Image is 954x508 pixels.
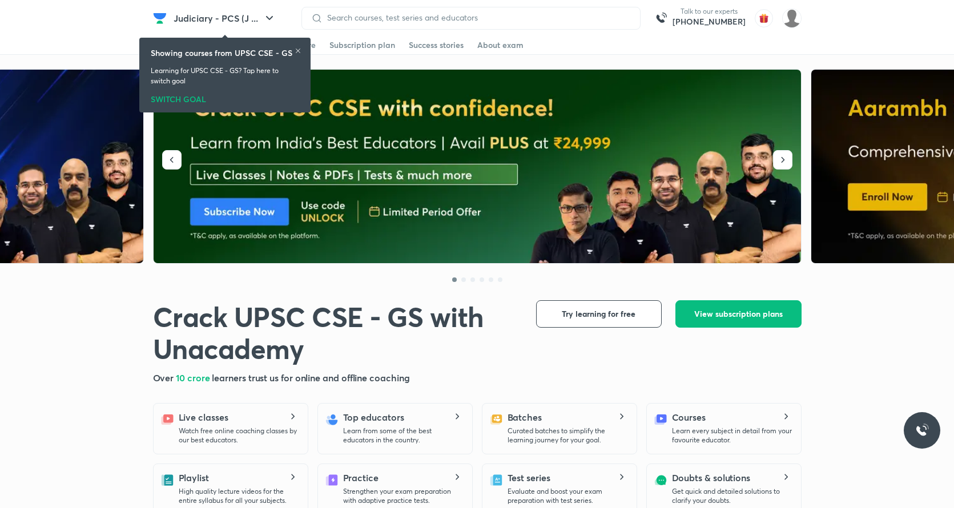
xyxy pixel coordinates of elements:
img: Abdul Ramzeen [782,9,802,28]
img: avatar [755,9,773,27]
h5: Practice [343,471,379,485]
h1: Crack UPSC CSE - GS with Unacademy [153,300,518,364]
h5: Batches [508,410,542,424]
a: Subscription plan [329,36,395,54]
p: High quality lecture videos for the entire syllabus for all your subjects. [179,487,299,505]
p: Talk to our experts [673,7,746,16]
h6: Showing courses from UPSC CSE - GS [151,47,292,59]
p: Learning for UPSC CSE - GS? Tap here to switch goal [151,66,299,86]
input: Search courses, test series and educators [323,13,631,22]
h5: Live classes [179,410,228,424]
div: Success stories [409,39,464,51]
img: Company Logo [153,11,167,25]
span: learners trust us for online and offline coaching [212,372,409,384]
a: About exam [477,36,524,54]
p: Strengthen your exam preparation with adaptive practice tests. [343,487,463,505]
p: Learn every subject in detail from your favourite educator. [672,426,792,445]
img: call-us [650,7,673,30]
p: Learn from some of the best educators in the country. [343,426,463,445]
div: SWITCH GOAL [151,91,299,103]
span: 10 crore [176,372,212,384]
h5: Courses [672,410,706,424]
span: Try learning for free [562,308,635,320]
button: Judiciary - PCS (J ... [167,7,283,30]
h5: Top educators [343,410,404,424]
div: Subscription plan [329,39,395,51]
p: Curated batches to simplify the learning journey for your goal. [508,426,627,445]
p: Watch free online coaching classes by our best educators. [179,426,299,445]
img: ttu [915,424,929,437]
p: Get quick and detailed solutions to clarify your doubts. [672,487,792,505]
div: About exam [477,39,524,51]
button: View subscription plans [675,300,802,328]
p: Evaluate and boost your exam preparation with test series. [508,487,627,505]
button: Try learning for free [536,300,662,328]
h5: Playlist [179,471,209,485]
a: Success stories [409,36,464,54]
h5: Test series [508,471,550,485]
span: View subscription plans [694,308,783,320]
h5: Doubts & solutions [672,471,751,485]
span: Over [153,372,176,384]
a: [PHONE_NUMBER] [673,16,746,27]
